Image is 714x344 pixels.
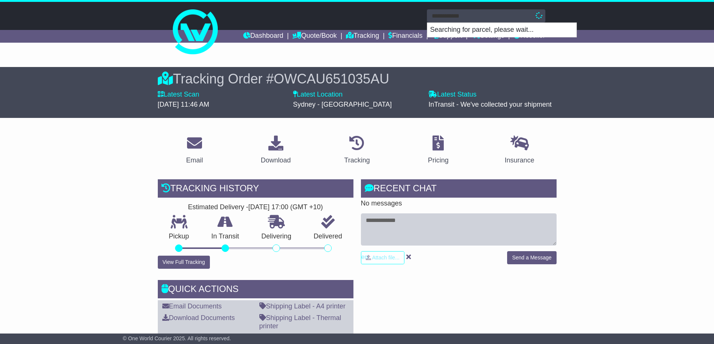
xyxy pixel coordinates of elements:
[248,203,323,211] div: [DATE] 17:00 (GMT +10)
[361,200,557,208] p: No messages
[123,335,231,341] span: © One World Courier 2025. All rights reserved.
[158,91,199,99] label: Latest Scan
[158,256,210,269] button: View Full Tracking
[256,133,296,168] a: Download
[186,155,203,165] div: Email
[344,155,370,165] div: Tracking
[274,71,389,86] span: OWCAU651035AU
[428,155,449,165] div: Pricing
[162,314,235,322] a: Download Documents
[158,232,201,241] p: Pickup
[162,302,222,310] a: Email Documents
[361,179,557,200] div: RECENT CHAT
[346,30,379,43] a: Tracking
[158,71,557,87] div: Tracking Order #
[507,251,556,264] button: Send a Message
[250,232,303,241] p: Delivering
[243,30,283,43] a: Dashboard
[158,101,210,108] span: [DATE] 11:46 AM
[293,91,343,99] label: Latest Location
[292,30,337,43] a: Quote/Book
[427,23,576,37] p: Searching for parcel, please wait...
[158,179,353,200] div: Tracking history
[200,232,250,241] p: In Transit
[261,155,291,165] div: Download
[302,232,353,241] p: Delivered
[181,133,208,168] a: Email
[428,101,552,108] span: InTransit - We've collected your shipment
[505,155,534,165] div: Insurance
[259,314,341,330] a: Shipping Label - Thermal printer
[423,133,454,168] a: Pricing
[500,133,539,168] a: Insurance
[293,101,392,108] span: Sydney - [GEOGRAPHIC_DATA]
[388,30,422,43] a: Financials
[428,91,476,99] label: Latest Status
[158,203,353,211] div: Estimated Delivery -
[158,280,353,300] div: Quick Actions
[259,302,346,310] a: Shipping Label - A4 printer
[339,133,374,168] a: Tracking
